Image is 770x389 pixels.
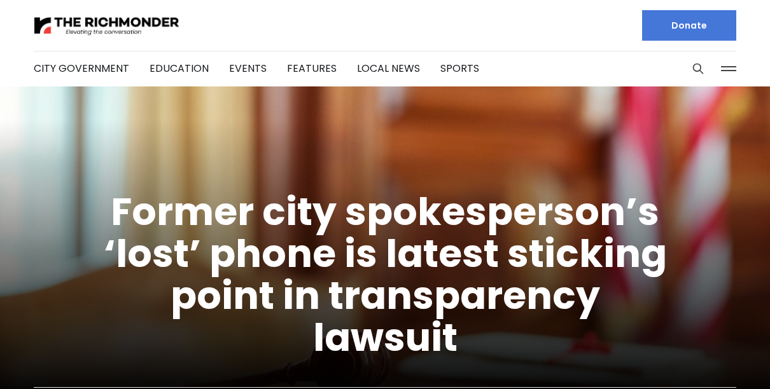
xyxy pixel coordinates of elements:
[689,59,708,78] button: Search this site
[150,61,209,76] a: Education
[104,185,667,364] a: Former city spokesperson’s ‘lost’ phone is latest sticking point in transparency lawsuit
[34,61,129,76] a: City Government
[34,15,180,37] img: The Richmonder
[440,61,479,76] a: Sports
[287,61,337,76] a: Features
[229,61,267,76] a: Events
[662,327,770,389] iframe: portal-trigger
[642,10,736,41] a: Donate
[357,61,420,76] a: Local News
